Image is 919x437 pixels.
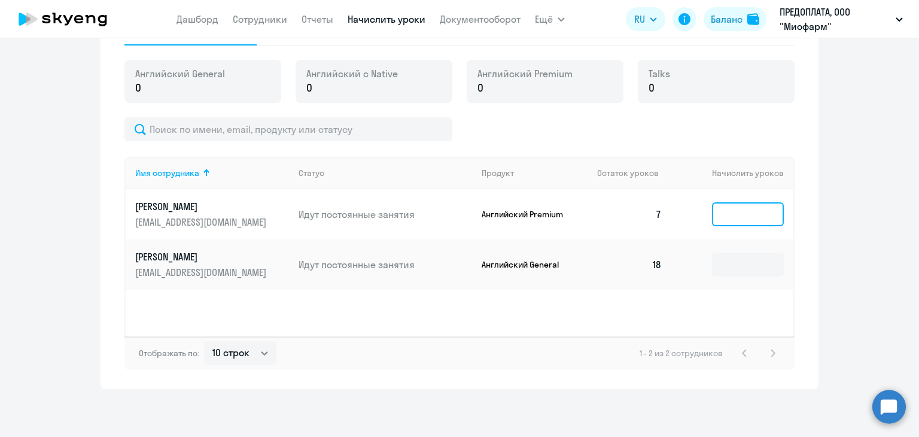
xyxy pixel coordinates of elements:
[640,348,723,359] span: 1 - 2 из 2 сотрудников
[482,168,588,178] div: Продукт
[649,80,655,96] span: 0
[299,168,472,178] div: Статус
[299,208,472,221] p: Идут постоянные занятия
[233,13,287,25] a: Сотрудники
[704,7,766,31] button: Балансbalance
[482,168,514,178] div: Продукт
[306,67,398,80] span: Английский с Native
[588,239,671,290] td: 18
[299,258,472,271] p: Идут постоянные занятия
[711,12,742,26] div: Баланс
[597,168,659,178] span: Остаток уроков
[649,67,670,80] span: Talks
[135,200,289,229] a: [PERSON_NAME][EMAIL_ADDRESS][DOMAIN_NAME]
[477,80,483,96] span: 0
[626,7,665,31] button: RU
[306,80,312,96] span: 0
[671,157,793,189] th: Начислить уроков
[139,348,199,359] span: Отображать по:
[135,250,289,279] a: [PERSON_NAME][EMAIL_ADDRESS][DOMAIN_NAME]
[634,12,645,26] span: RU
[135,250,269,263] p: [PERSON_NAME]
[124,117,452,141] input: Поиск по имени, email, продукту или статусу
[780,5,891,34] p: ПРЕДОПЛАТА, ООО "Миофарм"
[135,266,269,279] p: [EMAIL_ADDRESS][DOMAIN_NAME]
[482,209,571,220] p: Английский Premium
[177,13,218,25] a: Дашборд
[348,13,425,25] a: Начислить уроки
[535,7,565,31] button: Ещё
[747,13,759,25] img: balance
[135,168,289,178] div: Имя сотрудника
[302,13,333,25] a: Отчеты
[774,5,909,34] button: ПРЕДОПЛАТА, ООО "Миофарм"
[535,12,553,26] span: Ещё
[135,200,269,213] p: [PERSON_NAME]
[135,80,141,96] span: 0
[440,13,521,25] a: Документооборот
[588,189,671,239] td: 7
[299,168,324,178] div: Статус
[477,67,573,80] span: Английский Premium
[135,67,225,80] span: Английский General
[135,168,199,178] div: Имя сотрудника
[597,168,671,178] div: Остаток уроков
[135,216,269,229] p: [EMAIL_ADDRESS][DOMAIN_NAME]
[482,259,571,270] p: Английский General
